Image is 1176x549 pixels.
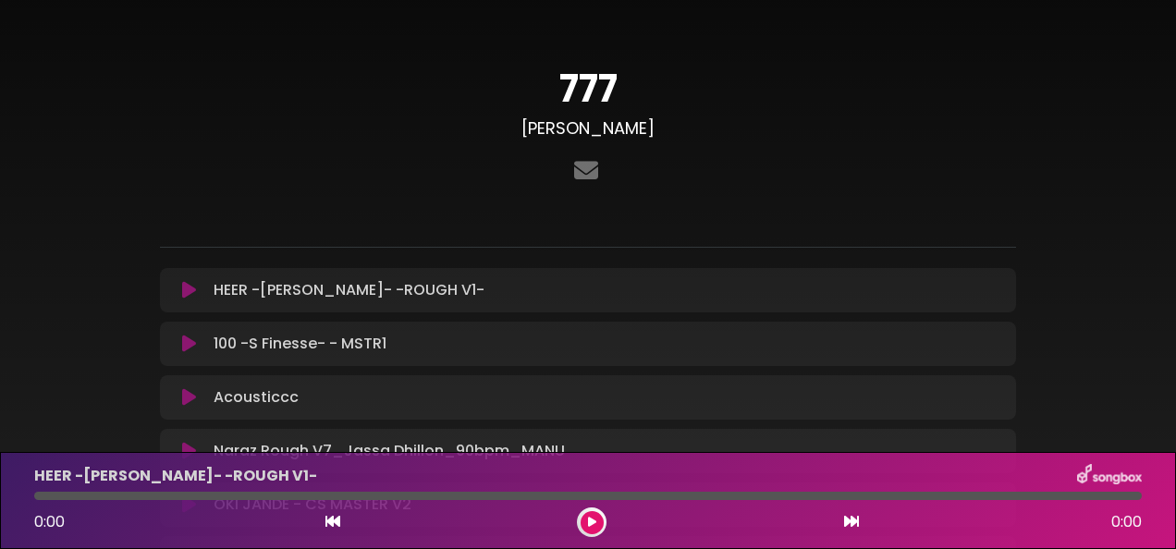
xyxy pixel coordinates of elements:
[160,67,1016,111] h1: 777
[1111,511,1142,533] span: 0:00
[214,279,484,301] p: HEER -[PERSON_NAME]- -ROUGH V1-
[1077,464,1142,488] img: songbox-logo-white.png
[214,386,299,409] p: Acousticcc
[214,333,386,355] p: 100 -S Finesse- - MSTR1
[214,440,565,462] p: Naraz Rough V7_Jassa Dhillon_90bpm_MANU
[34,511,65,532] span: 0:00
[34,465,317,487] p: HEER -[PERSON_NAME]- -ROUGH V1-
[160,118,1016,139] h3: [PERSON_NAME]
